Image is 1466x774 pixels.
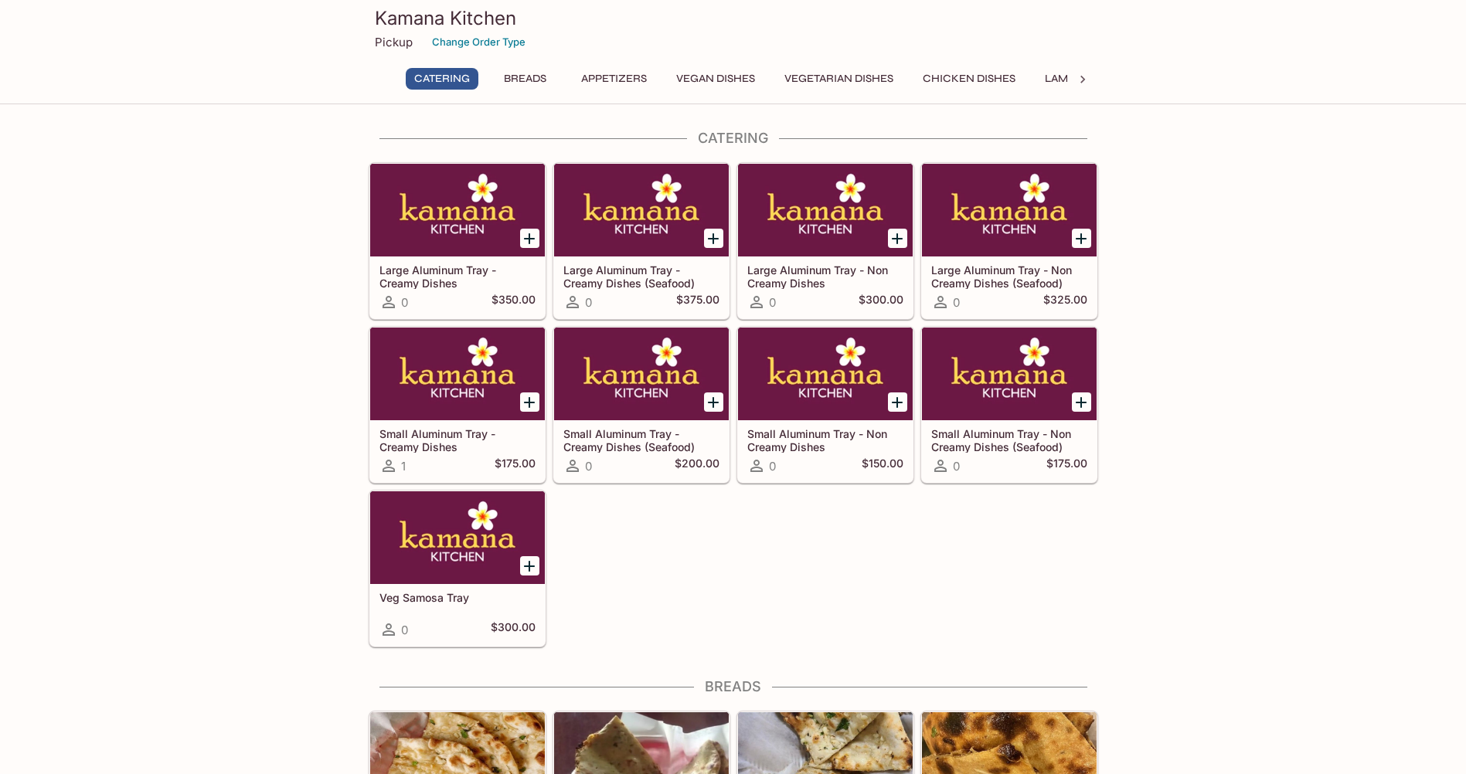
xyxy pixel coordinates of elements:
[585,295,592,310] span: 0
[425,30,532,54] button: Change Order Type
[495,457,536,475] h5: $175.00
[375,35,413,49] p: Pickup
[563,427,719,453] h5: Small Aluminum Tray - Creamy Dishes (Seafood)
[375,6,1092,30] h3: Kamana Kitchen
[1043,293,1087,311] h5: $325.00
[738,328,913,420] div: Small Aluminum Tray - Non Creamy Dishes
[520,556,539,575] button: Add Veg Samosa Tray
[369,130,1098,147] h4: Catering
[379,263,536,289] h5: Large Aluminum Tray - Creamy Dishes
[888,229,907,248] button: Add Large Aluminum Tray - Non Creamy Dishes
[888,392,907,412] button: Add Small Aluminum Tray - Non Creamy Dishes
[492,293,536,311] h5: $350.00
[1036,68,1124,90] button: Lamb Dishes
[747,263,903,289] h5: Large Aluminum Tray - Non Creamy Dishes
[675,457,719,475] h5: $200.00
[769,459,776,474] span: 0
[370,164,545,256] div: Large Aluminum Tray - Creamy Dishes
[737,327,913,483] a: Small Aluminum Tray - Non Creamy Dishes0$150.00
[931,427,1087,453] h5: Small Aluminum Tray - Non Creamy Dishes (Seafood)
[379,591,536,604] h5: Veg Samosa Tray
[369,327,546,483] a: Small Aluminum Tray - Creamy Dishes1$175.00
[379,427,536,453] h5: Small Aluminum Tray - Creamy Dishes
[769,295,776,310] span: 0
[369,678,1098,695] h4: Breads
[738,164,913,256] div: Large Aluminum Tray - Non Creamy Dishes
[953,295,960,310] span: 0
[553,327,730,483] a: Small Aluminum Tray - Creamy Dishes (Seafood)0$200.00
[704,229,723,248] button: Add Large Aluminum Tray - Creamy Dishes (Seafood)
[914,68,1024,90] button: Chicken Dishes
[668,68,764,90] button: Vegan Dishes
[931,263,1087,289] h5: Large Aluminum Tray - Non Creamy Dishes (Seafood)
[1046,457,1087,475] h5: $175.00
[737,163,913,319] a: Large Aluminum Tray - Non Creamy Dishes0$300.00
[922,164,1097,256] div: Large Aluminum Tray - Non Creamy Dishes (Seafood)
[573,68,655,90] button: Appetizers
[369,163,546,319] a: Large Aluminum Tray - Creamy Dishes0$350.00
[491,620,536,639] h5: $300.00
[747,427,903,453] h5: Small Aluminum Tray - Non Creamy Dishes
[704,392,723,412] button: Add Small Aluminum Tray - Creamy Dishes (Seafood)
[953,459,960,474] span: 0
[401,623,408,637] span: 0
[1072,229,1091,248] button: Add Large Aluminum Tray - Non Creamy Dishes (Seafood)
[676,293,719,311] h5: $375.00
[922,328,1097,420] div: Small Aluminum Tray - Non Creamy Dishes (Seafood)
[491,68,560,90] button: Breads
[370,491,545,584] div: Veg Samosa Tray
[1072,392,1091,412] button: Add Small Aluminum Tray - Non Creamy Dishes (Seafood)
[585,459,592,474] span: 0
[401,459,406,474] span: 1
[859,293,903,311] h5: $300.00
[370,328,545,420] div: Small Aluminum Tray - Creamy Dishes
[553,163,730,319] a: Large Aluminum Tray - Creamy Dishes (Seafood)0$375.00
[554,328,729,420] div: Small Aluminum Tray - Creamy Dishes (Seafood)
[520,229,539,248] button: Add Large Aluminum Tray - Creamy Dishes
[776,68,902,90] button: Vegetarian Dishes
[862,457,903,475] h5: $150.00
[563,263,719,289] h5: Large Aluminum Tray - Creamy Dishes (Seafood)
[520,392,539,412] button: Add Small Aluminum Tray - Creamy Dishes
[369,491,546,647] a: Veg Samosa Tray0$300.00
[921,327,1097,483] a: Small Aluminum Tray - Non Creamy Dishes (Seafood)0$175.00
[406,68,478,90] button: Catering
[554,164,729,256] div: Large Aluminum Tray - Creamy Dishes (Seafood)
[401,295,408,310] span: 0
[921,163,1097,319] a: Large Aluminum Tray - Non Creamy Dishes (Seafood)0$325.00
